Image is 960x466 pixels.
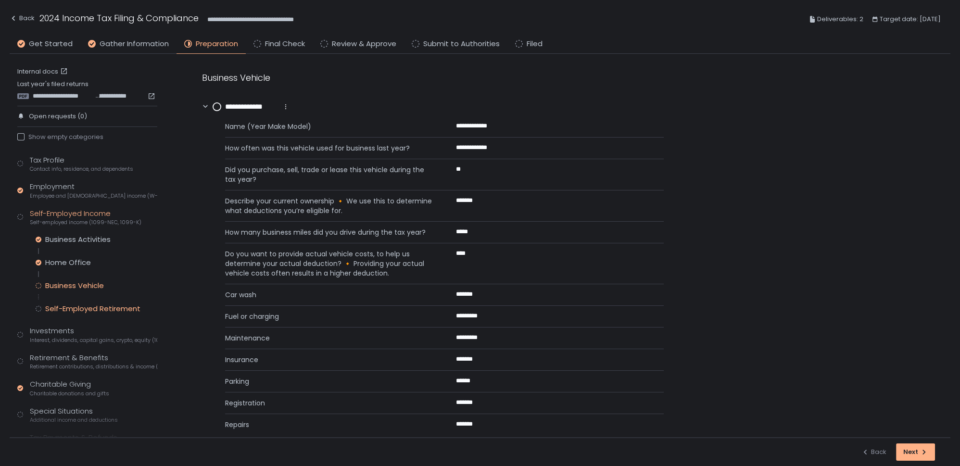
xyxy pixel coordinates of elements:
span: Contact info, residence, and dependents [30,165,133,173]
span: Self-employed income (1099-NEC, 1099-K) [30,219,141,226]
button: Back [861,443,886,461]
span: Submit to Authorities [423,38,500,50]
span: How often was this vehicle used for business last year? [225,143,433,153]
div: Charitable Giving [30,379,109,397]
span: Name (Year Make Model) [225,122,433,131]
span: Gather Information [100,38,169,50]
span: Fuel or charging [225,312,433,321]
span: How many business miles did you drive during the tax year? [225,227,433,237]
span: Repairs [225,420,433,429]
div: Home Office [45,258,91,267]
div: Back [10,13,35,24]
span: Insurance [225,355,433,365]
span: Employee and [DEMOGRAPHIC_DATA] income (W-2s) [30,192,157,200]
div: Special Situations [30,406,118,424]
a: Internal docs [17,67,70,76]
div: Investments [30,326,157,344]
span: Retirement contributions, distributions & income (1099-R, 5498) [30,363,157,370]
span: Charitable donations and gifts [30,390,109,397]
span: Preparation [196,38,238,50]
span: Open requests (0) [29,112,87,121]
h1: 2024 Income Tax Filing & Compliance [39,12,199,25]
button: Next [896,443,935,461]
span: Do you want to provide actual vehicle costs, to help us determine your actual deduction? 🔸 Provid... [225,249,433,278]
span: Get Started [29,38,73,50]
div: Self-Employed Income [30,208,141,227]
div: Tax Profile [30,155,133,173]
span: Additional income and deductions [30,416,118,424]
span: Did you purchase, sell, trade or lease this vehicle during the tax year? [225,165,433,184]
div: Retirement & Benefits [30,353,157,371]
button: Back [10,12,35,27]
div: Employment [30,181,157,200]
div: Business Vehicle [45,281,104,290]
span: Filed [527,38,543,50]
div: Tax Payments & Refunds [30,432,129,451]
div: Back [861,448,886,456]
div: Next [903,448,928,456]
span: Parking [225,377,433,386]
div: Business Vehicle [202,71,664,84]
span: Maintenance [225,333,433,343]
span: Describe your current ownership 🔸 We use this to determine what deductions you’re eligible for. [225,196,433,215]
div: Last year's filed returns [17,80,157,100]
span: Final Check [265,38,305,50]
span: Registration [225,398,433,408]
span: Deliverables: 2 [817,13,863,25]
span: Target date: [DATE] [880,13,941,25]
span: Review & Approve [332,38,396,50]
span: Car wash [225,290,433,300]
div: Self-Employed Retirement [45,304,140,314]
div: Business Activities [45,235,111,244]
span: Interest, dividends, capital gains, crypto, equity (1099s, K-1s) [30,337,157,344]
